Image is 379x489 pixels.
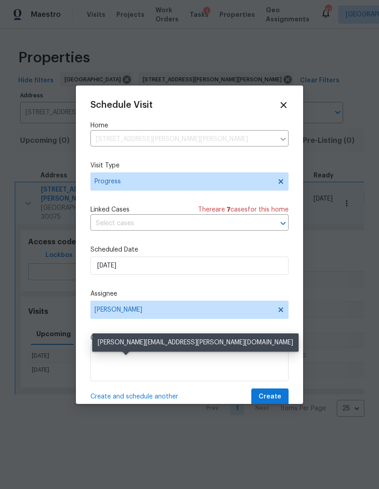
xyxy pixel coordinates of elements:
[90,245,289,254] label: Scheduled Date
[279,100,289,110] span: Close
[90,217,263,231] input: Select cases
[259,391,281,403] span: Create
[90,205,130,214] span: Linked Cases
[95,177,271,186] span: Progress
[90,101,153,110] span: Schedule Visit
[90,257,289,275] input: M/D/YYYY
[90,161,289,170] label: Visit Type
[251,388,289,405] button: Create
[90,121,289,130] label: Home
[90,132,275,146] input: Enter in an address
[227,207,230,213] span: 7
[90,392,178,401] span: Create and schedule another
[90,289,289,298] label: Assignee
[95,306,273,313] span: [PERSON_NAME]
[92,333,299,352] div: [PERSON_NAME][EMAIL_ADDRESS][PERSON_NAME][DOMAIN_NAME]
[90,333,289,343] label: Comments
[277,217,289,230] button: Open
[198,205,289,214] span: There are case s for this home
